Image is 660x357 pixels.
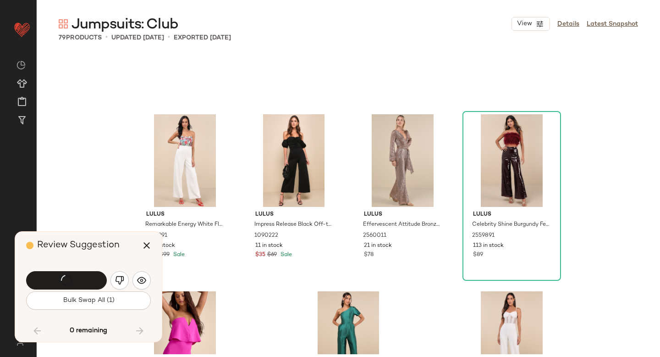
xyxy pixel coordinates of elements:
[255,251,265,259] span: $35
[267,251,277,259] span: $69
[557,19,579,29] a: Details
[254,221,332,229] span: Impress Release Black Off-the-Shoulder Puff Sleeve Jumpsuit
[26,291,151,310] button: Bulk Swap All (1)
[472,232,495,240] span: 2559891
[254,232,278,240] span: 1090222
[111,33,164,43] p: updated [DATE]
[146,211,224,219] span: Lulus
[159,251,170,259] span: $99
[105,32,108,43] span: •
[364,211,441,219] span: Lulus
[473,211,550,219] span: Lulus
[248,114,340,207] img: 11132701_1090222.jpg
[13,20,31,39] img: heart_red.DM2ytmEG.svg
[364,251,374,259] span: $78
[59,34,66,41] span: 79
[174,33,231,43] p: Exported [DATE]
[11,339,29,346] img: svg%3e
[139,114,231,207] img: 12450581_2478991.jpg
[473,242,504,250] span: 113 in stock
[517,20,532,28] span: View
[71,16,178,34] span: Jumpsuits: Club
[171,252,185,258] span: Sale
[70,327,107,335] span: 0 remaining
[59,33,102,43] div: Products
[137,276,146,285] img: svg%3e
[466,114,558,207] img: 12286701_2559891.jpg
[363,221,440,229] span: Effervescent Attitude Bronze Mesh Sequin Long Sleeve Jumpsuit
[37,240,120,250] span: Review Suggestion
[145,221,223,229] span: Remarkable Energy White Floral Embroidered Strapless Jumpsuit
[357,114,449,207] img: 12272681_2560011.jpg
[115,276,124,285] img: svg%3e
[364,242,392,250] span: 21 in stock
[62,297,114,304] span: Bulk Swap All (1)
[16,61,26,70] img: svg%3e
[363,232,386,240] span: 2560011
[473,251,483,259] span: $89
[168,32,170,43] span: •
[59,19,68,28] img: svg%3e
[587,19,638,29] a: Latest Snapshot
[472,221,550,229] span: Celebrity Shine Burgundy Feather Sequin Two-Piece Jumpsuit
[511,17,550,31] button: View
[279,252,292,258] span: Sale
[255,211,333,219] span: Lulus
[255,242,283,250] span: 11 in stock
